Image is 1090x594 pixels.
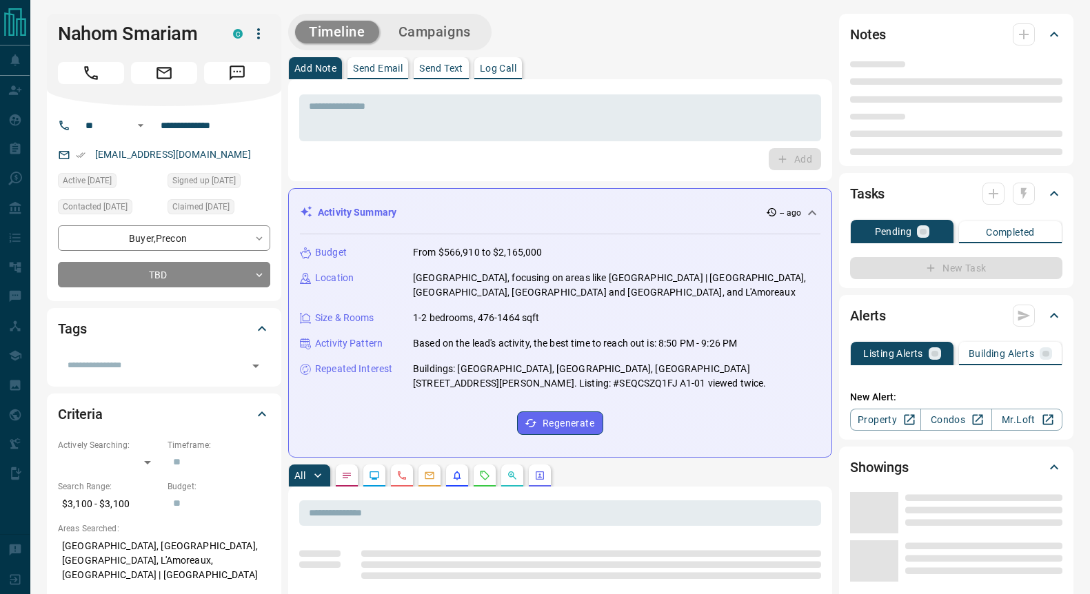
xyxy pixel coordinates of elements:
[63,200,128,214] span: Contacted [DATE]
[58,62,124,84] span: Call
[850,456,909,478] h2: Showings
[58,522,270,535] p: Areas Searched:
[534,470,545,481] svg: Agent Actions
[850,409,921,431] a: Property
[920,409,991,431] a: Condos
[413,336,737,351] p: Based on the lead's activity, the best time to reach out is: 8:50 PM - 9:26 PM
[507,470,518,481] svg: Opportunities
[58,535,270,586] p: [GEOGRAPHIC_DATA], [GEOGRAPHIC_DATA], [GEOGRAPHIC_DATA], L'Amoreaux, [GEOGRAPHIC_DATA] | [GEOGRAP...
[850,18,1062,51] div: Notes
[353,63,403,73] p: Send Email
[315,336,383,351] p: Activity Pattern
[452,470,463,481] svg: Listing Alerts
[132,117,149,134] button: Open
[341,470,352,481] svg: Notes
[58,23,212,45] h1: Nahom Smariam
[863,349,923,358] p: Listing Alerts
[396,470,407,481] svg: Calls
[369,470,380,481] svg: Lead Browsing Activity
[63,174,112,187] span: Active [DATE]
[58,225,270,251] div: Buyer , Precon
[58,398,270,431] div: Criteria
[168,439,270,451] p: Timeframe:
[850,451,1062,484] div: Showings
[991,409,1062,431] a: Mr.Loft
[76,150,85,160] svg: Email Verified
[850,299,1062,332] div: Alerts
[58,439,161,451] p: Actively Searching:
[58,318,86,340] h2: Tags
[419,63,463,73] p: Send Text
[58,403,103,425] h2: Criteria
[58,262,270,287] div: TBD
[413,271,820,300] p: [GEOGRAPHIC_DATA], focusing on areas like [GEOGRAPHIC_DATA] | [GEOGRAPHIC_DATA], [GEOGRAPHIC_DATA...
[850,390,1062,404] p: New Alert:
[413,362,820,391] p: Buildings: [GEOGRAPHIC_DATA], [GEOGRAPHIC_DATA], [GEOGRAPHIC_DATA][STREET_ADDRESS][PERSON_NAME]. ...
[850,183,885,205] h2: Tasks
[58,480,161,493] p: Search Range:
[986,227,1035,237] p: Completed
[168,173,270,192] div: Fri Apr 02 2021
[315,271,354,285] p: Location
[168,199,270,218] div: Wed Jun 11 2025
[315,245,347,260] p: Budget
[385,21,485,43] button: Campaigns
[850,177,1062,210] div: Tasks
[850,23,886,45] h2: Notes
[850,305,886,327] h2: Alerts
[315,362,392,376] p: Repeated Interest
[480,63,516,73] p: Log Call
[517,411,603,435] button: Regenerate
[294,63,336,73] p: Add Note
[168,480,270,493] p: Budget:
[300,200,820,225] div: Activity Summary-- ago
[95,149,251,160] a: [EMAIL_ADDRESS][DOMAIN_NAME]
[780,207,801,219] p: -- ago
[58,199,161,218] div: Wed Jun 11 2025
[172,200,230,214] span: Claimed [DATE]
[875,227,912,236] p: Pending
[479,470,490,481] svg: Requests
[233,29,243,39] div: condos.ca
[131,62,197,84] span: Email
[204,62,270,84] span: Message
[413,311,540,325] p: 1-2 bedrooms, 476-1464 sqft
[315,311,374,325] p: Size & Rooms
[58,493,161,515] p: $3,100 - $3,100
[424,470,435,481] svg: Emails
[172,174,236,187] span: Signed up [DATE]
[246,356,265,376] button: Open
[318,205,396,220] p: Activity Summary
[413,245,543,260] p: From $566,910 to $2,165,000
[969,349,1034,358] p: Building Alerts
[58,312,270,345] div: Tags
[294,471,305,480] p: All
[58,173,161,192] div: Tue Jun 10 2025
[295,21,379,43] button: Timeline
